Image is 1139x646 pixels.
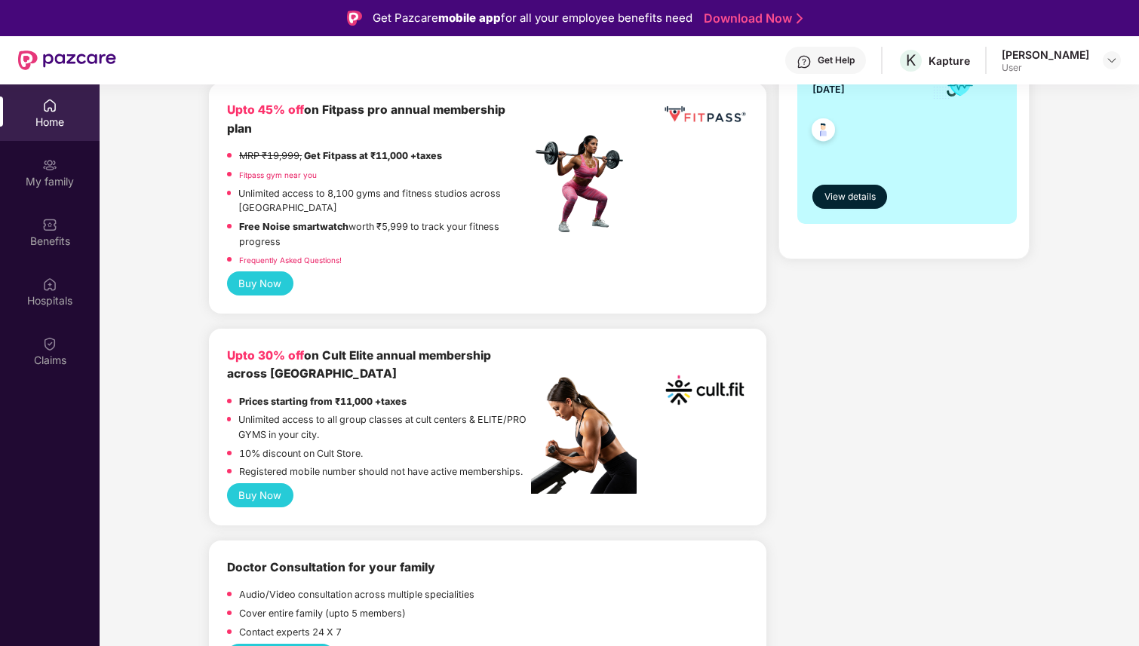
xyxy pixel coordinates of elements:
img: svg+xml;base64,PHN2ZyBpZD0iQ2xhaW0iIHhtbG5zPSJodHRwOi8vd3d3LnczLm9yZy8yMDAwL3N2ZyIgd2lkdGg9IjIwIi... [42,336,57,351]
img: svg+xml;base64,PHN2ZyBpZD0iRHJvcGRvd24tMzJ4MzIiIHhtbG5zPSJodHRwOi8vd3d3LnczLm9yZy8yMDAwL3N2ZyIgd2... [1106,54,1118,66]
b: on Cult Elite annual membership across [GEOGRAPHIC_DATA] [227,348,491,381]
p: Unlimited access to all group classes at cult centers & ELITE/PRO GYMS in your city. [238,412,531,442]
img: svg+xml;base64,PHN2ZyBpZD0iSG9zcGl0YWxzIiB4bWxucz0iaHR0cDovL3d3dy53My5vcmcvMjAwMC9zdmciIHdpZHRoPS... [42,277,57,292]
p: Registered mobile number should not have active memberships. [239,464,523,479]
p: Contact experts 24 X 7 [239,625,342,640]
strong: mobile app [438,11,501,25]
img: svg+xml;base64,PHN2ZyB4bWxucz0iaHR0cDovL3d3dy53My5vcmcvMjAwMC9zdmciIHdpZHRoPSI0OC45NDMiIGhlaWdodD... [805,114,842,151]
img: Stroke [797,11,803,26]
button: Buy Now [227,483,293,507]
p: Cover entire family (upto 5 members) [239,606,406,621]
a: Frequently Asked Questions! [239,256,342,265]
span: View details [824,190,876,204]
b: on Fitpass pro annual membership plan [227,103,505,135]
button: Buy Now [227,271,293,295]
img: svg+xml;base64,PHN2ZyBpZD0iSGVscC0zMngzMiIgeG1sbnM9Imh0dHA6Ly93d3cudzMub3JnLzIwMDAvc3ZnIiB3aWR0aD... [797,54,812,69]
p: Audio/Video consultation across multiple specialities [239,587,474,602]
div: Get Help [818,54,855,66]
p: Unlimited access to 8,100 gyms and fitness studios across [GEOGRAPHIC_DATA] [238,186,531,216]
img: svg+xml;base64,PHN2ZyB3aWR0aD0iMjAiIGhlaWdodD0iMjAiIHZpZXdCb3g9IjAgMCAyMCAyMCIgZmlsbD0ibm9uZSIgeG... [42,158,57,173]
p: 10% discount on Cult Store. [239,446,363,461]
p: worth ₹5,999 to track your fitness progress [239,219,531,249]
div: Kapture [929,54,970,68]
img: fpp.png [531,131,637,237]
a: Download Now [704,11,798,26]
img: svg+xml;base64,PHN2ZyBpZD0iSG9tZSIgeG1sbnM9Imh0dHA6Ly93d3cudzMub3JnLzIwMDAvc3ZnIiB3aWR0aD0iMjAiIG... [42,98,57,113]
a: Fitpass gym near you [239,170,317,179]
div: Get Pazcare for all your employee benefits need [373,9,692,27]
strong: Free Noise smartwatch [239,221,348,232]
strong: Prices starting from ₹11,000 +taxes [239,396,407,407]
img: Logo [347,11,362,26]
b: Upto 45% off [227,103,304,117]
img: pc2.png [531,377,637,494]
div: User [1002,62,1089,74]
img: pngtree-physiotherapy-physiotherapist-rehab-disability-stretching-png-image_6063262.png [531,589,637,608]
span: K [906,51,916,69]
b: Doctor Consultation for your family [227,560,435,574]
strong: Get Fitpass at ₹11,000 +taxes [304,150,442,161]
img: cult.png [662,347,748,433]
div: [PERSON_NAME] [1002,47,1089,62]
del: MRP ₹19,999, [239,150,302,161]
img: fppp.png [662,101,748,128]
button: View details [812,185,887,209]
img: svg+xml;base64,PHN2ZyBpZD0iQmVuZWZpdHMiIHhtbG5zPSJodHRwOi8vd3d3LnczLm9yZy8yMDAwL3N2ZyIgd2lkdGg9Ij... [42,217,57,232]
span: [DATE] [812,84,845,95]
b: Upto 30% off [227,348,304,363]
img: physica%20-%20Edited.png [662,559,748,578]
img: New Pazcare Logo [18,51,116,70]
